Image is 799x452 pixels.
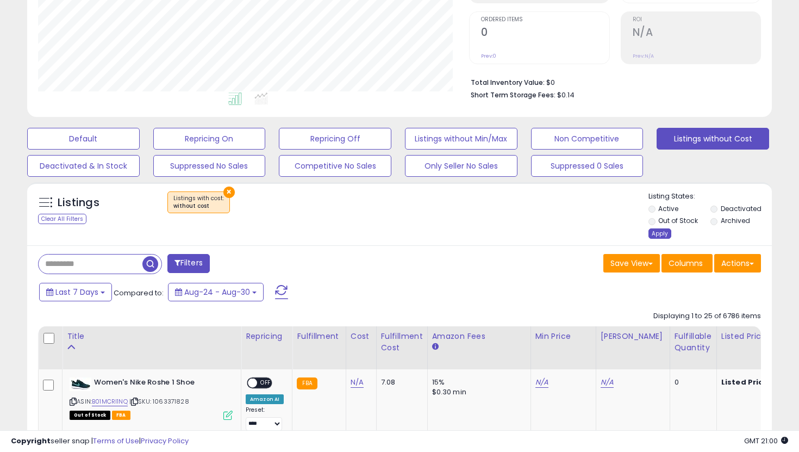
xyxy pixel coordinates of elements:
div: Min Price [535,331,591,342]
div: Displaying 1 to 25 of 6786 items [653,311,761,321]
div: Preset: [246,406,284,431]
button: Default [27,128,140,150]
b: Women's Nike Roshe 1 Shoe [94,377,226,391]
label: Deactivated [721,204,761,213]
a: Privacy Policy [141,436,189,446]
span: ROI [633,17,760,23]
span: | SKU: 1063371828 [129,397,189,406]
button: Listings without Min/Max [405,128,517,150]
div: seller snap | | [11,436,189,447]
button: Columns [661,254,713,273]
button: Only Seller No Sales [405,155,517,177]
a: N/A [535,377,548,388]
b: Short Term Storage Fees: [471,90,555,100]
span: OFF [257,379,274,388]
span: Listings with cost : [173,194,224,210]
div: 0 [675,377,708,387]
div: Fulfillable Quantity [675,331,712,354]
label: Active [658,204,678,213]
h2: N/A [633,26,760,41]
span: Ordered Items [481,17,609,23]
a: N/A [351,377,364,388]
div: ASIN: [70,377,233,419]
h5: Listings [58,195,99,210]
button: Last 7 Days [39,283,112,301]
div: Fulfillment Cost [381,331,423,354]
button: Deactivated & In Stock [27,155,140,177]
button: Actions [714,254,761,273]
div: 15% [432,377,522,387]
div: Clear All Filters [38,214,86,224]
span: All listings that are currently out of stock and unavailable for purchase on Amazon [70,411,110,420]
div: Fulfillment [297,331,341,342]
div: Title [67,331,236,342]
small: FBA [297,377,317,389]
small: Amazon Fees. [432,342,439,352]
b: Listed Price: [721,377,771,387]
small: Prev: N/A [633,53,654,59]
a: Terms of Use [93,436,139,446]
button: × [223,187,235,198]
a: B01MCRI1NQ [92,397,128,406]
span: 2025-09-7 21:00 GMT [744,436,788,446]
button: Non Competitive [531,128,644,150]
span: FBA [112,411,130,420]
b: Total Inventory Value: [471,78,545,87]
button: Filters [167,254,210,273]
span: Columns [669,258,703,269]
span: Compared to: [114,288,164,298]
span: Aug-24 - Aug-30 [184,287,250,298]
h2: 0 [481,26,609,41]
div: Cost [351,331,372,342]
p: Listing States: [648,191,772,202]
div: Amazon Fees [432,331,526,342]
div: Amazon AI [246,394,284,404]
div: [PERSON_NAME] [601,331,665,342]
small: Prev: 0 [481,53,496,59]
button: Aug-24 - Aug-30 [168,283,264,301]
a: N/A [601,377,614,388]
img: 31vJ3TPk-2L._SL40_.jpg [70,377,91,391]
button: Repricing On [153,128,266,150]
strong: Copyright [11,436,51,446]
div: without cost [173,202,224,210]
li: $0 [471,75,753,88]
button: Suppressed 0 Sales [531,155,644,177]
span: $0.14 [557,90,575,100]
label: Archived [721,216,750,225]
label: Out of Stock [658,216,698,225]
button: Suppressed No Sales [153,155,266,177]
div: Apply [648,228,671,239]
div: $0.30 min [432,387,522,397]
button: Listings without Cost [657,128,769,150]
div: 7.08 [381,377,419,387]
button: Repricing Off [279,128,391,150]
button: Save View [603,254,660,273]
div: Repricing [246,331,288,342]
span: Last 7 Days [55,287,98,298]
button: Competitive No Sales [279,155,391,177]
